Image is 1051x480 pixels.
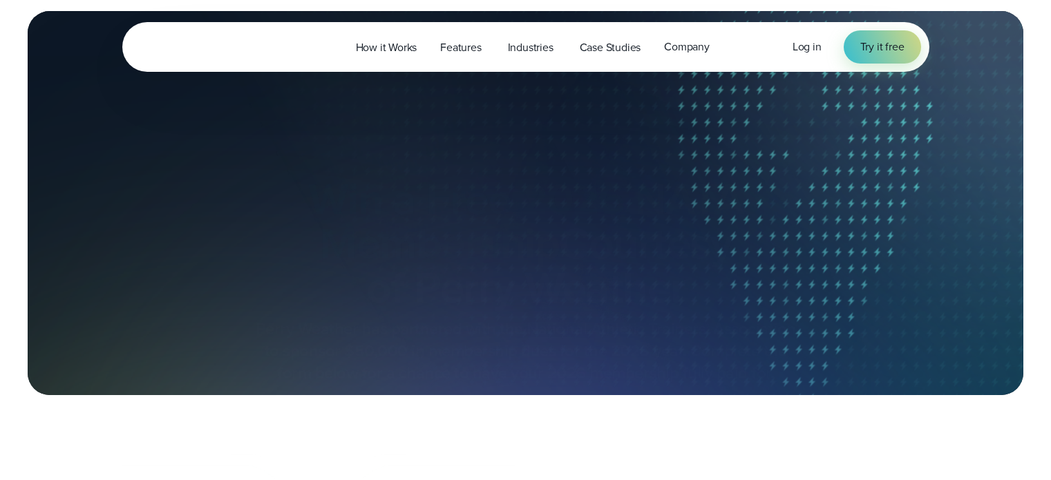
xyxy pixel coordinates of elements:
a: Case Studies [568,33,653,61]
span: Features [440,39,481,56]
a: How it Works [344,33,429,61]
span: How it Works [356,39,417,56]
span: Industries [508,39,553,56]
a: Try it free [844,30,921,64]
span: Case Studies [580,39,641,56]
span: Company [664,39,710,55]
a: Log in [793,39,822,55]
span: Try it free [860,39,905,55]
